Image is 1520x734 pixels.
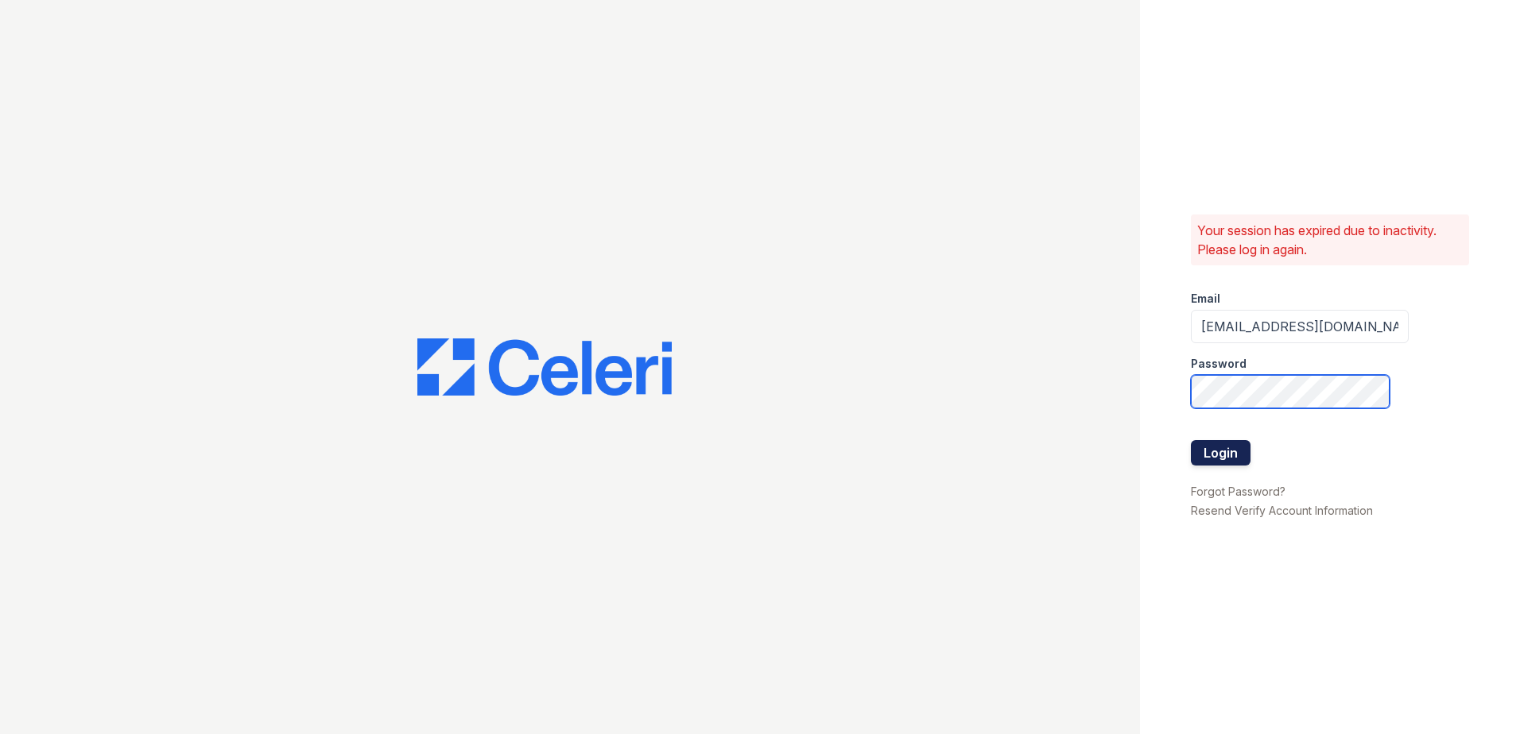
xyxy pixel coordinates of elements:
[1191,291,1220,307] label: Email
[1191,485,1285,498] a: Forgot Password?
[417,338,672,396] img: CE_Logo_Blue-a8612792a0a2168367f1c8372b55b34899dd931a85d93a1a3d3e32e68fde9ad4.png
[1191,440,1251,466] button: Login
[1197,221,1463,259] p: Your session has expired due to inactivity. Please log in again.
[1191,504,1373,517] a: Resend Verify Account Information
[1191,356,1247,372] label: Password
